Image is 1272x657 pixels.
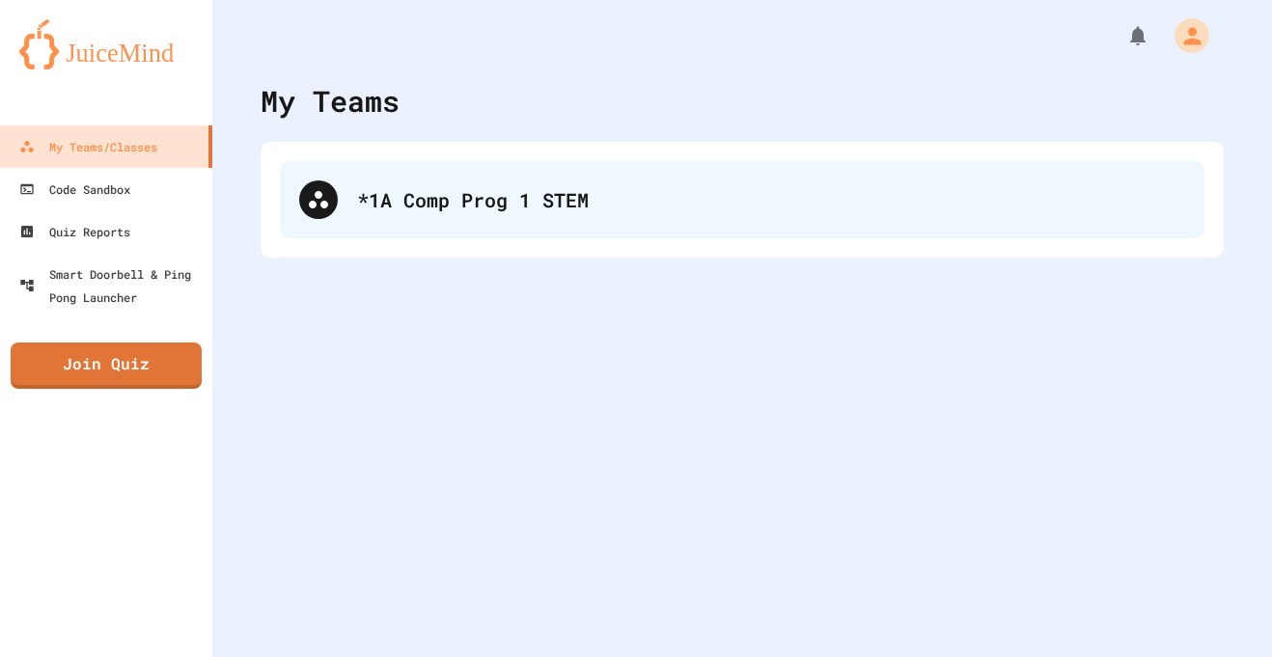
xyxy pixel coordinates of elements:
img: logo-orange.svg [19,19,193,69]
div: Code Sandbox [19,178,130,201]
a: Join Quiz [11,342,202,389]
div: *1A Comp Prog 1 STEM [280,161,1204,238]
div: My Account [1154,14,1214,58]
div: My Notifications [1091,19,1154,52]
div: Smart Doorbell & Ping Pong Launcher [19,262,205,309]
div: Quiz Reports [19,220,130,243]
div: *1A Comp Prog 1 STEM [357,185,1185,214]
div: My Teams [261,79,400,123]
div: My Teams/Classes [19,135,157,158]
